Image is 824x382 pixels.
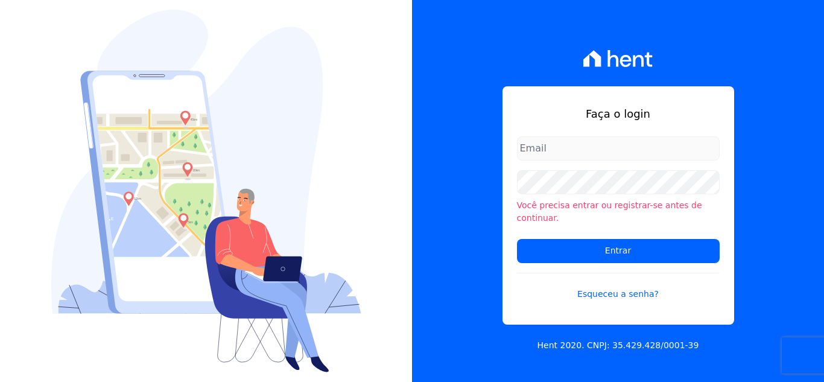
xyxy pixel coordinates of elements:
[517,106,720,122] h1: Faça o login
[517,136,720,161] input: Email
[517,239,720,263] input: Entrar
[51,10,361,372] img: Login
[517,199,720,224] li: Você precisa entrar ou registrar-se antes de continuar.
[517,273,720,301] a: Esqueceu a senha?
[537,339,699,352] p: Hent 2020. CNPJ: 35.429.428/0001-39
